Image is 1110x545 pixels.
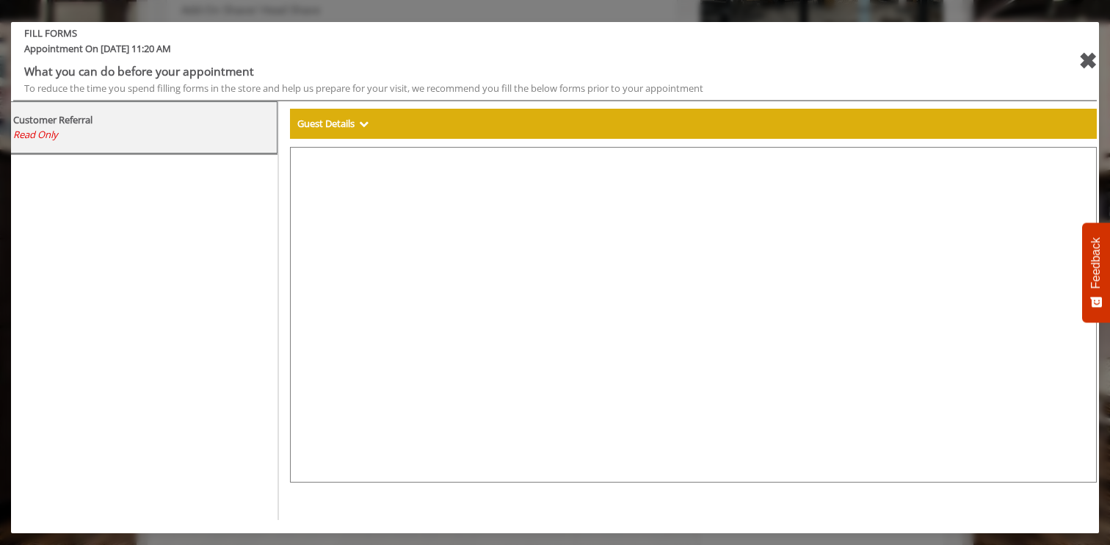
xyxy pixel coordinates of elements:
button: Feedback - Show survey [1082,223,1110,322]
span: Appointment On [DATE] 11:20 AM [13,41,1004,62]
span: Show [359,117,369,130]
b: Customer Referral [13,113,92,126]
b: FILL FORMS [13,26,1004,41]
span: Read Only [13,128,58,141]
b: Guest Details [297,117,355,130]
span: Feedback [1089,237,1103,289]
div: To reduce the time you spend filling forms in the store and help us prepare for your visit, we re... [24,81,993,96]
div: close forms [1078,43,1097,79]
b: What you can do before your appointment [24,63,254,79]
iframe: formsViewWeb [290,147,1097,483]
div: Guest Details Show [290,109,1097,140]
